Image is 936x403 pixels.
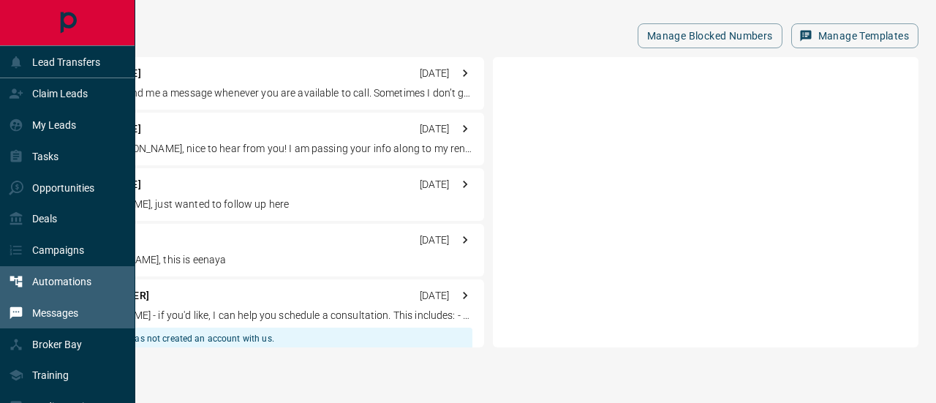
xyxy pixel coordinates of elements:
[791,23,918,48] button: Manage Templates
[420,66,449,81] p: [DATE]
[91,328,274,350] div: This lead has not created an account with us.
[61,197,472,212] p: Hi [PERSON_NAME], just wanted to follow up here
[420,121,449,137] p: [DATE]
[638,23,782,48] button: Manage Blocked Numbers
[420,177,449,192] p: [DATE]
[420,288,449,304] p: [DATE]
[61,252,472,268] p: Hey [PERSON_NAME], this is eenaya
[61,308,472,323] p: Hi [PERSON_NAME] - if you'd like, I can help you schedule a consultation. This includes: - Person...
[61,86,472,101] p: Hello, please send me a message whenever you are available to call. Sometimes I don’t get call no...
[420,233,449,248] p: [DATE]
[61,141,472,157] p: 👍​ to “ HI [PERSON_NAME], nice to hear from you! I am passing your info along to my rental specia...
